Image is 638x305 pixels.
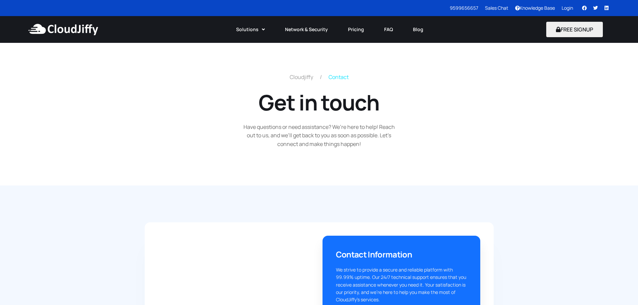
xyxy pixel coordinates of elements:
[336,249,467,259] h3: Contact Information
[275,22,338,37] a: Network & Security
[546,22,603,37] button: FREE SIGNUP
[403,22,433,37] a: Blog
[241,123,397,149] p: Have questions or need assistance? We’re here to help! Reach out to us, and we’ll get back to you...
[336,266,467,304] p: We strive to provide a secure and reliable platform with 99.99% uptime. Our 24/7 technical suppor...
[515,5,555,11] a: Knowledge Base
[450,5,478,11] a: 9599656657
[374,22,403,37] a: FAQ
[290,73,313,82] a: Cloudjiffy
[338,22,374,37] a: Pricing
[226,22,275,37] a: Solutions
[329,73,349,82] span: Contact
[485,5,508,11] a: Sales Chat
[108,88,530,116] h1: Get in touch
[546,26,603,33] a: FREE SIGNUP
[562,5,573,11] a: Login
